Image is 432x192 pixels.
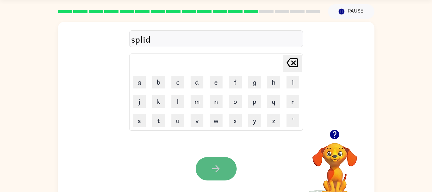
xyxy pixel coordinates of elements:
[229,95,242,108] button: o
[171,95,184,108] button: l
[171,114,184,127] button: u
[152,114,165,127] button: t
[229,114,242,127] button: x
[191,95,203,108] button: m
[287,95,299,108] button: r
[131,32,301,46] div: splid
[267,76,280,88] button: h
[229,76,242,88] button: f
[152,76,165,88] button: b
[267,114,280,127] button: z
[328,4,374,19] button: Pause
[152,95,165,108] button: k
[248,95,261,108] button: p
[171,76,184,88] button: c
[191,114,203,127] button: v
[287,76,299,88] button: i
[210,95,223,108] button: n
[267,95,280,108] button: q
[210,114,223,127] button: w
[191,76,203,88] button: d
[210,76,223,88] button: e
[287,114,299,127] button: '
[248,76,261,88] button: g
[248,114,261,127] button: y
[133,76,146,88] button: a
[133,114,146,127] button: s
[133,95,146,108] button: j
